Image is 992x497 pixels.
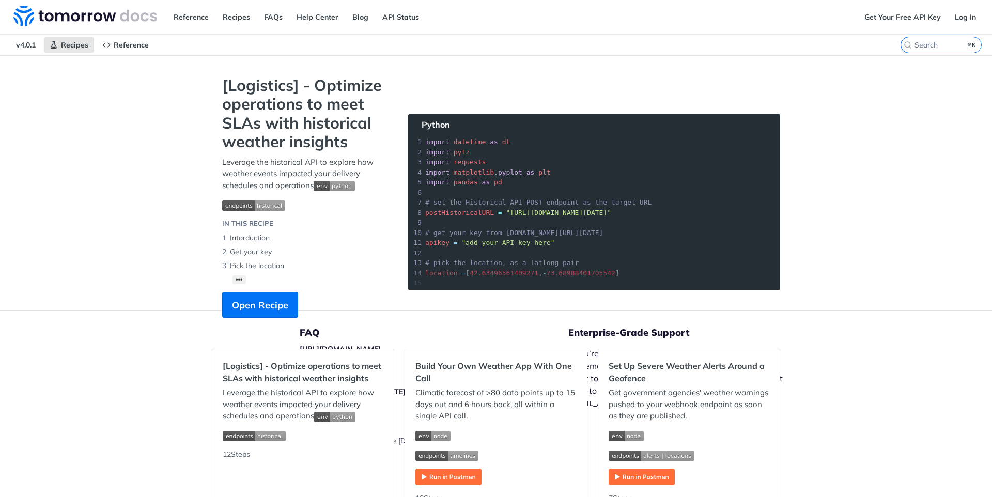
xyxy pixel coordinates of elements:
img: endpoint [609,451,694,461]
span: Reference [114,40,149,50]
span: Expand image [223,430,383,442]
a: [URL][DOMAIN_NAME] [300,344,381,353]
p: Leverage the historical API to explore how weather events impacted your delivery schedules and op... [222,157,388,192]
svg: Search [904,41,912,49]
a: Reference [97,37,154,53]
img: Tomorrow.io Weather API Docs [13,6,157,26]
p: Climatic forecast of >80 data points up to 15 days out and 6 hours back, all within a single API ... [415,387,576,422]
span: Expand image [222,199,388,211]
span: Expand image [609,430,769,442]
span: Expand image [415,430,576,442]
li: Get your key [222,245,388,259]
a: Reference [168,9,214,25]
h2: Build Your Own Weather App With One Call [415,360,576,384]
button: Open Recipe [222,292,298,318]
span: Expand image [314,411,355,421]
span: Open Recipe [232,298,288,312]
span: Expand image [609,449,769,461]
img: endpoint [223,431,286,441]
a: Help Center [291,9,344,25]
a: Expand image [609,471,675,481]
strong: [Logistics] - Optimize operations to meet SLAs with historical weather insights [222,76,388,151]
kbd: ⌘K [966,40,979,50]
p: Leverage the historical API to explore how weather events impacted your delivery schedules and op... [223,387,383,422]
span: Recipes [61,40,88,50]
li: Intorduction [222,231,388,245]
a: Recipes [44,37,94,53]
a: Log In [949,9,982,25]
img: env [314,181,355,191]
img: Run in Postman [415,469,482,485]
img: endpoint [222,200,285,211]
a: Get Your Free API Key [859,9,947,25]
a: Blog [347,9,374,25]
div: IN THIS RECIPE [222,219,273,229]
span: Expand image [415,449,576,461]
img: env [415,431,451,441]
h2: [Logistics] - Optimize operations to meet SLAs with historical weather insights [223,360,383,384]
p: If you’re experiencing problems, have questions about implementing [DATE][DOMAIN_NAME] , or want ... [568,347,794,409]
span: Expand image [314,180,355,190]
img: env [609,431,644,441]
a: FAQs [258,9,288,25]
img: endpoint [415,451,478,461]
img: env [314,412,355,422]
h2: Set Up Severe Weather Alerts Around a Geofence [609,360,769,384]
li: Pick the location [222,259,388,273]
a: Expand image [415,471,482,481]
span: v4.0.1 [10,37,41,53]
button: ••• [233,275,246,284]
a: API Status [377,9,425,25]
img: Run in Postman [609,469,675,485]
a: Recipes [217,9,256,25]
p: Get government agencies' weather warnings pushed to your webhook endpoint as soon as they are pub... [609,387,769,422]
